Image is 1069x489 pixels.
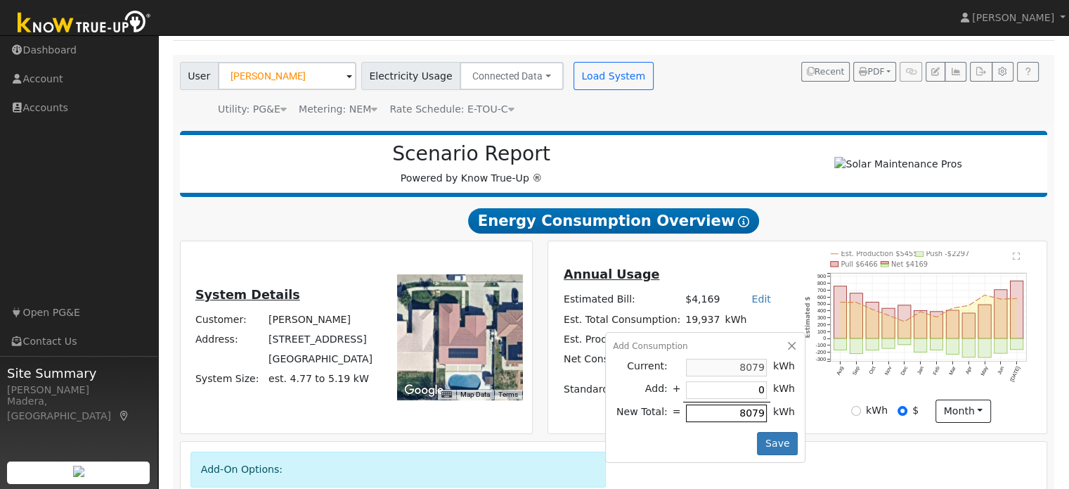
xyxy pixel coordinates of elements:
button: Save [757,432,798,456]
rect: onclick="" [978,305,991,338]
circle: onclick="" [968,305,970,307]
button: month [935,400,991,424]
text: Push -$2297 [926,250,970,258]
rect: onclick="" [914,311,927,339]
text: Jun [996,365,1005,376]
text: 600 [817,294,826,300]
rect: onclick="" [962,313,975,338]
text: Aug [835,365,845,376]
rect: onclick="" [882,338,895,348]
td: kWh [770,356,798,379]
circle: onclick="" [919,311,921,313]
button: Settings [992,62,1013,82]
img: Google [401,381,447,400]
div: Powered by Know True-Up ® [187,142,756,186]
td: [STREET_ADDRESS] [266,330,375,350]
span: Site Summary [7,364,150,383]
h2: Scenario Report [194,142,749,166]
img: Know True-Up [11,8,158,39]
rect: onclick="" [866,338,879,350]
rect: onclick="" [882,308,895,338]
div: Madera, [GEOGRAPHIC_DATA] [7,394,150,424]
rect: onclick="" [995,338,1007,353]
text:  [1013,252,1021,260]
td: kWh [770,402,798,425]
text: 500 [817,300,826,307]
circle: onclick="" [888,315,890,317]
td: kWh [723,329,749,350]
td: New Total: [613,402,670,425]
u: Annual Usage [564,267,659,281]
text: Estimated $ [805,296,812,338]
text: May [980,365,990,377]
circle: onclick="" [1000,298,1002,300]
text: 100 [817,329,826,335]
button: Edit User [926,62,945,82]
td: [PERSON_NAME] [266,310,375,330]
text: Oct [868,365,877,375]
text: -300 [816,356,827,362]
rect: onclick="" [931,312,943,338]
text: Mar [947,365,957,376]
td: 19,937 [683,310,723,329]
text: Sep [851,365,861,376]
input: $ [898,406,907,416]
text: -200 [816,349,827,355]
div: Add Consumption [613,340,798,353]
rect: onclick="" [962,338,975,357]
text: Feb [932,365,941,376]
text: 200 [817,322,826,328]
td: kWh [723,310,787,329]
span: [PERSON_NAME] [972,12,1054,23]
text: 300 [817,315,826,321]
label: $ [912,403,919,418]
span: est. 4.77 to 5.19 kW [268,373,369,384]
text: Net $4169 [891,260,928,268]
td: $4,169 [683,290,723,310]
text: [DATE] [1009,365,1021,383]
input: kWh [851,406,861,416]
span: Electricity Usage [361,62,460,90]
i: Show Help [738,216,749,227]
text: 900 [817,273,826,279]
a: Help Link [1017,62,1039,82]
rect: onclick="" [946,310,959,338]
rect: onclick="" [898,338,911,345]
circle: onclick="" [952,307,954,309]
span: Energy Consumption Overview [468,208,759,234]
rect: onclick="" [834,286,846,338]
td: System Size [266,369,375,389]
a: Map [118,410,131,421]
td: Net Consumption: [561,350,682,370]
rect: onclick="" [1011,338,1023,350]
rect: onclick="" [946,338,959,354]
input: Select a User [218,62,356,90]
span: PDF [859,67,884,77]
div: [PERSON_NAME] [7,383,150,398]
rect: onclick="" [850,293,862,338]
text: Pull $6466 [841,260,878,268]
button: Recent [801,62,850,82]
td: Standard Add-On [561,380,786,400]
td: Address: [193,330,266,350]
a: Terms (opens in new tab) [498,390,518,398]
label: kWh [866,403,888,418]
button: Map Data [460,390,490,400]
rect: onclick="" [931,338,943,350]
circle: onclick="" [935,316,938,318]
text: 0 [823,336,826,342]
div: Metering: NEM [299,102,377,117]
rect: onclick="" [978,338,991,357]
td: Customer: [193,310,266,330]
rect: onclick="" [866,302,879,338]
rect: onclick="" [898,305,911,338]
circle: onclick="" [872,308,874,310]
button: Load System [574,62,654,90]
circle: onclick="" [839,301,841,303]
circle: onclick="" [984,294,986,296]
text: Est. Production $5455 [841,250,918,258]
text: Apr [964,365,973,376]
rect: onclick="" [834,338,846,350]
td: Add: [613,379,670,402]
circle: onclick="" [855,301,857,303]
